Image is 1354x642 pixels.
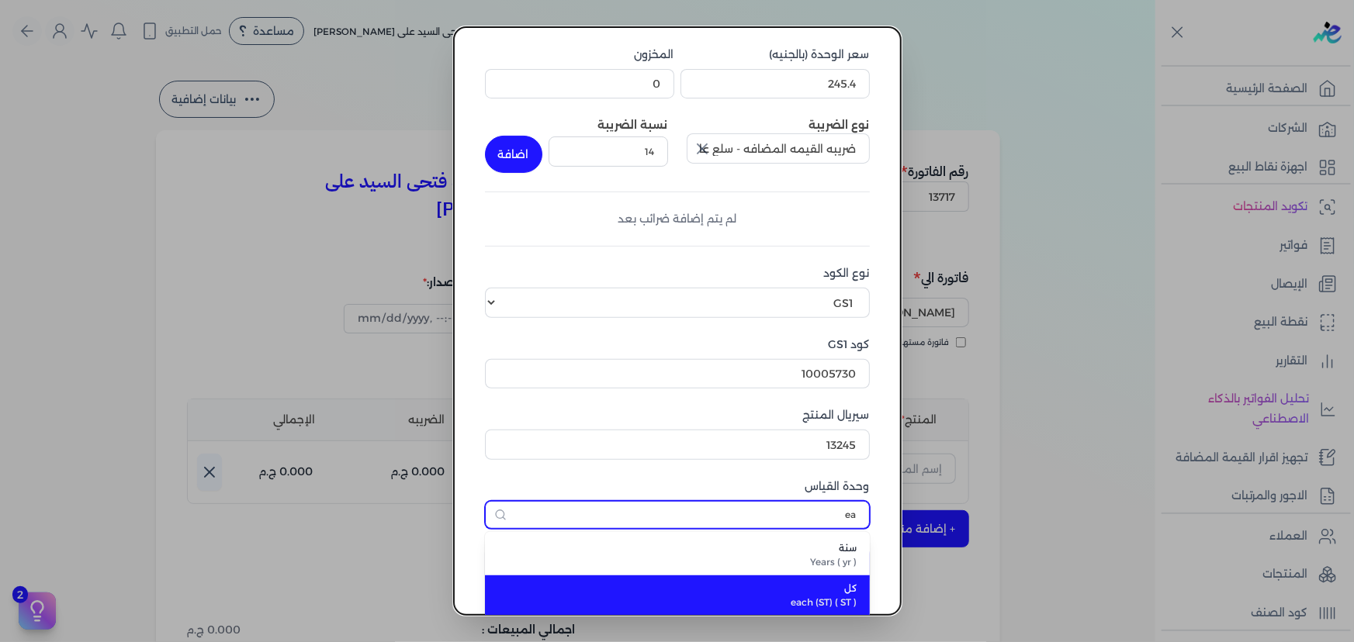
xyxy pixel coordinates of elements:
[485,69,674,98] input: 00000
[485,136,542,173] button: اضافة
[516,582,857,595] span: كل
[516,541,857,555] span: سنة
[485,532,870,619] ul: نوع الوحدة
[598,118,668,132] label: نسبة الضريبة
[485,430,870,459] input: ادخل كود المنتج لديك
[687,133,870,163] input: اختر نوع الضريبة
[809,118,870,132] label: نوع الضريبة
[485,478,870,495] label: وحدة القياس
[485,211,870,227] div: لم يتم إضافة ضرائب بعد
[485,359,870,388] input: كود GS1
[485,501,870,529] input: نوع الوحدة
[680,69,870,98] input: 00000
[549,136,668,166] input: نسبة الضريبة
[687,133,870,169] button: اختر نوع الضريبة
[485,265,870,281] label: نوع الكود
[516,595,857,609] span: each (ST) ( ST )
[485,407,870,423] label: سيريال المنتج
[516,555,857,569] span: Years ( yr )
[485,47,674,63] label: المخزون
[680,47,870,63] label: سعر الوحدة (بالجنيه)
[485,337,870,353] label: كود GS1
